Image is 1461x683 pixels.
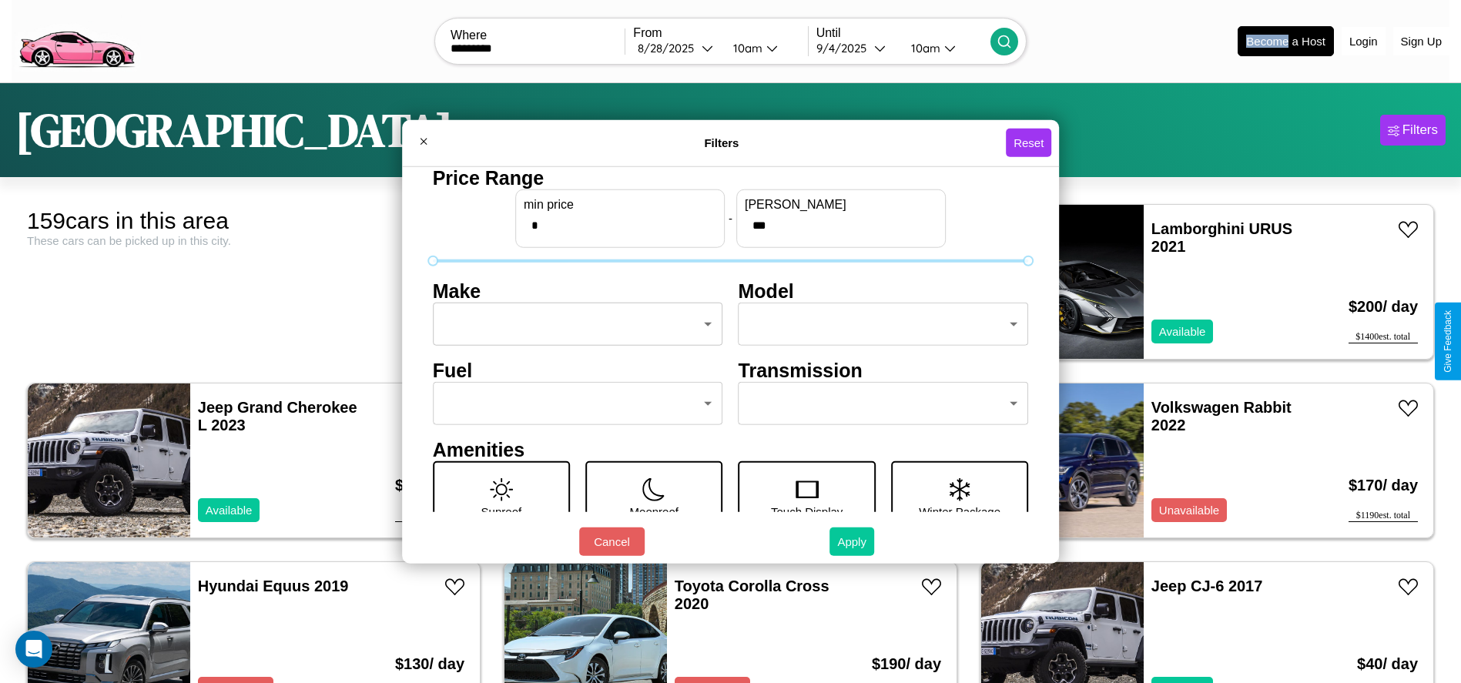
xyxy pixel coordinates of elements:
h4: Make [433,280,723,302]
button: 10am [721,40,808,56]
button: Cancel [579,527,645,556]
label: [PERSON_NAME] [745,197,937,211]
button: Login [1342,27,1386,55]
a: Toyota Corolla Cross 2020 [675,578,829,612]
h4: Amenities [433,438,1029,460]
div: 10am [903,41,944,55]
a: Lamborghini URUS 2021 [1151,220,1292,255]
p: Unavailable [1159,500,1219,521]
a: Hyundai Equus 2019 [198,578,349,594]
p: Winter Package [919,501,1000,521]
label: Where [451,28,625,42]
button: 8/28/2025 [633,40,720,56]
h3: $ 140 / day [395,461,464,510]
p: - [729,208,732,229]
button: Filters [1380,115,1446,146]
div: 10am [725,41,766,55]
p: Available [206,500,253,521]
h3: $ 170 / day [1349,461,1418,510]
div: Filters [1402,122,1438,138]
label: min price [524,197,716,211]
img: logo [12,8,141,72]
h4: Model [739,280,1029,302]
h4: Fuel [433,359,723,381]
p: Available [1159,321,1206,342]
button: Become a Host [1238,26,1334,56]
button: Sign Up [1393,27,1449,55]
h1: [GEOGRAPHIC_DATA] [15,99,453,162]
a: Jeep CJ-6 2017 [1151,578,1263,594]
label: Until [816,26,990,40]
label: From [633,26,807,40]
div: Give Feedback [1443,310,1453,373]
h4: Transmission [739,359,1029,381]
div: 8 / 28 / 2025 [638,41,702,55]
a: Jeep Grand Cherokee L 2023 [198,399,357,434]
div: $ 1400 est. total [1349,331,1418,343]
h3: $ 200 / day [1349,283,1418,331]
p: Sunroof [481,501,522,521]
a: Volkswagen Rabbit 2022 [1151,399,1292,434]
button: 10am [899,40,990,56]
div: $ 1190 est. total [1349,510,1418,522]
div: Open Intercom Messenger [15,631,52,668]
p: Touch Display [771,501,843,521]
p: Moonroof [630,501,679,521]
h4: Filters [437,136,1006,149]
div: 159 cars in this area [27,208,481,234]
div: These cars can be picked up in this city. [27,234,481,247]
div: 9 / 4 / 2025 [816,41,874,55]
button: Reset [1006,129,1051,157]
button: Apply [829,527,874,556]
h4: Price Range [433,166,1029,189]
div: $ 980 est. total [395,510,464,522]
